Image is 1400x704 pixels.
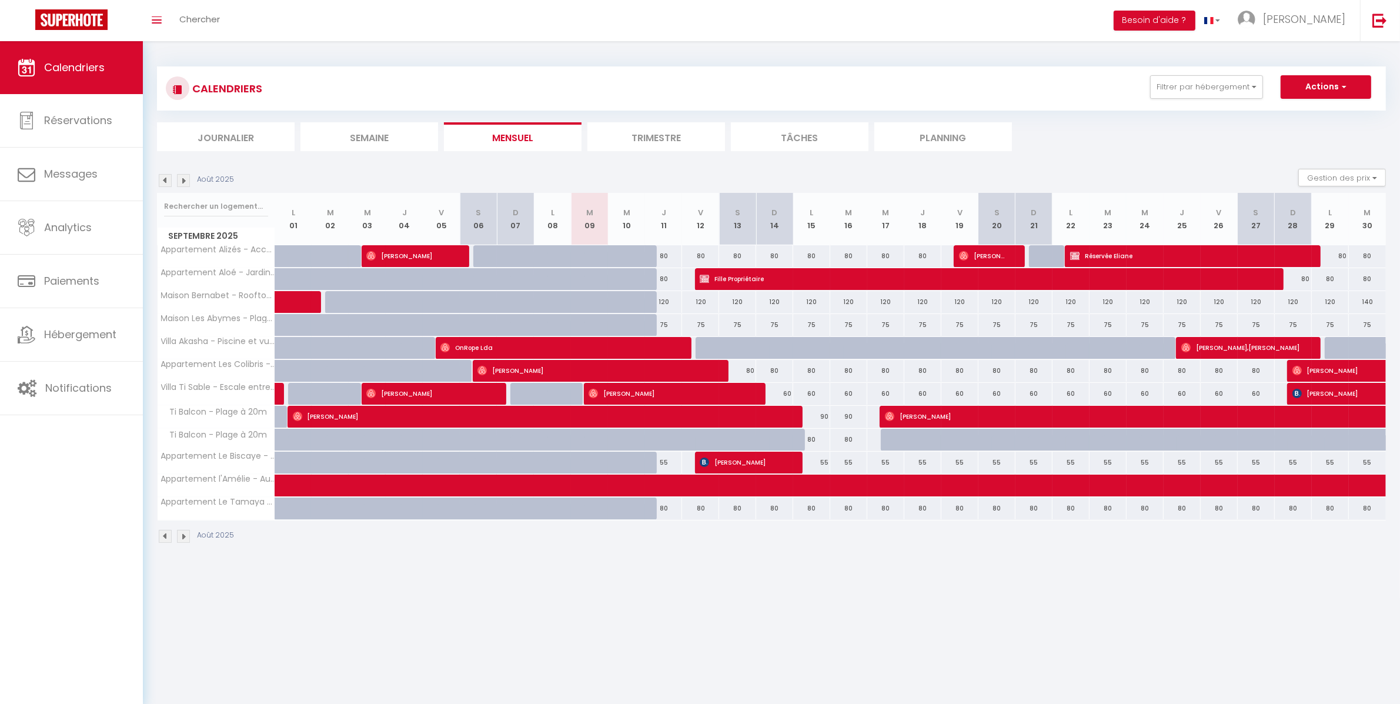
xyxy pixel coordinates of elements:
span: [PERSON_NAME] [477,359,712,382]
div: 55 [793,452,830,473]
div: 75 [978,314,1015,336]
abbr: L [1069,207,1072,218]
div: 55 [645,452,682,473]
span: Appartement l'Amélie - Au coeur de [GEOGRAPHIC_DATA] [159,475,277,483]
div: 80 [867,498,904,519]
th: 19 [941,193,978,245]
div: 75 [756,314,793,336]
h3: CALENDRIERS [189,75,262,102]
th: 08 [534,193,571,245]
div: 80 [1349,245,1386,267]
span: Villa Akasha - Piscine et vue mer des Caraïbes [159,337,277,346]
div: 120 [719,291,756,313]
div: 120 [756,291,793,313]
div: 120 [1127,291,1164,313]
div: 60 [1015,383,1052,405]
th: 23 [1090,193,1127,245]
abbr: M [623,207,630,218]
div: 75 [1164,314,1201,336]
div: 60 [1052,383,1090,405]
div: 80 [756,360,793,382]
span: [PERSON_NAME],[PERSON_NAME] [1181,336,1305,359]
th: 07 [497,193,534,245]
span: [PERSON_NAME] [1263,12,1345,26]
span: Réservations [44,113,112,128]
p: Août 2025 [197,530,234,541]
th: 14 [756,193,793,245]
div: 120 [1275,291,1312,313]
div: 75 [830,314,867,336]
abbr: V [439,207,444,218]
p: Août 2025 [197,174,234,185]
th: 10 [608,193,645,245]
li: Planning [874,122,1012,151]
div: 55 [867,452,904,473]
div: 80 [1312,245,1349,267]
div: 90 [793,406,830,428]
span: Villa Ti Sable - Escale entre mer et nature [159,383,277,392]
span: Maison Les Abymes - Plage à 50m [159,314,277,323]
button: Filtrer par hébergement [1150,75,1263,99]
th: 27 [1238,193,1275,245]
div: 80 [793,429,830,451]
span: Réservée Eliane [1070,245,1305,267]
div: 80 [1349,498,1386,519]
abbr: M [882,207,889,218]
div: 80 [1312,268,1349,290]
div: 80 [941,498,978,519]
div: 75 [941,314,978,336]
div: 75 [867,314,904,336]
button: Besoin d'aide ? [1114,11,1195,31]
th: 24 [1127,193,1164,245]
div: 75 [645,314,682,336]
abbr: M [327,207,334,218]
div: 120 [941,291,978,313]
li: Tâches [731,122,868,151]
div: 80 [719,245,756,267]
div: 120 [830,291,867,313]
div: 60 [756,383,793,405]
th: 20 [978,193,1015,245]
div: 75 [1127,314,1164,336]
abbr: L [551,207,554,218]
abbr: L [292,207,295,218]
div: 60 [1201,383,1238,405]
div: 80 [1090,498,1127,519]
div: 80 [1164,360,1201,382]
div: 80 [793,360,830,382]
th: 17 [867,193,904,245]
th: 09 [571,193,608,245]
div: 120 [1312,291,1349,313]
abbr: J [661,207,666,218]
div: 55 [1090,452,1127,473]
span: Paiements [44,273,99,288]
abbr: J [920,207,925,218]
th: 13 [719,193,756,245]
span: Appartement Aloé - Jardin et accès plage direct [159,268,277,277]
div: 80 [830,429,867,451]
th: 21 [1015,193,1052,245]
span: Appartement Alizés - Accès plage direct [159,245,277,254]
div: 55 [830,452,867,473]
abbr: M [1364,207,1371,218]
div: 55 [1015,452,1052,473]
th: 05 [423,193,460,245]
span: [PERSON_NAME] [366,382,490,405]
abbr: J [402,207,407,218]
abbr: J [1180,207,1184,218]
div: 80 [1127,498,1164,519]
img: logout [1372,13,1387,28]
abbr: S [1254,207,1259,218]
div: 75 [1349,314,1386,336]
img: Super Booking [35,9,108,30]
div: 75 [1238,314,1275,336]
div: 80 [682,245,719,267]
span: [PERSON_NAME] [885,405,1372,428]
div: 80 [756,245,793,267]
div: 120 [793,291,830,313]
span: Appartement Les Colibris - Accès plage direct [159,360,277,369]
div: 120 [1090,291,1127,313]
abbr: L [1328,207,1332,218]
span: OnRope Lda [440,336,675,359]
div: 55 [1164,452,1201,473]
